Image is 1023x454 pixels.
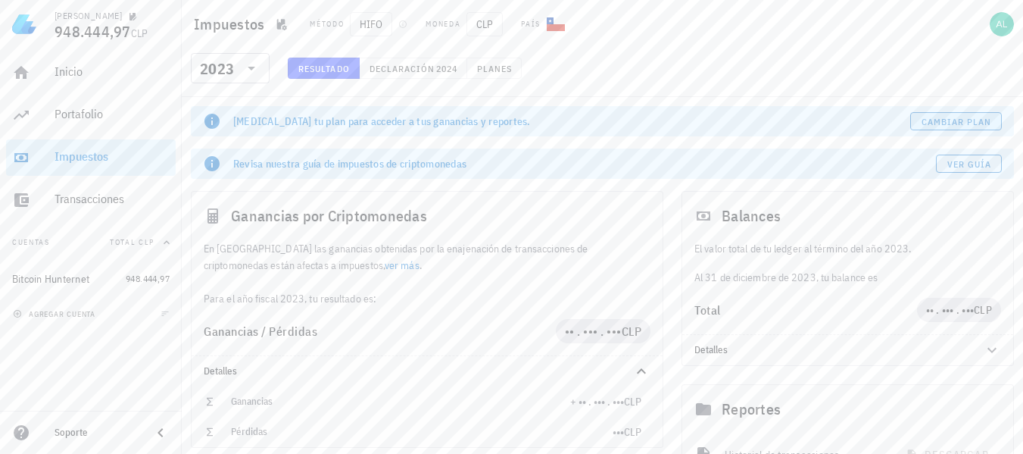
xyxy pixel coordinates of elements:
span: Ver guía [947,158,992,170]
span: Ganancias / Pérdidas [204,324,317,339]
span: + •• . ••• . ••• [570,395,624,409]
div: Detalles [694,344,965,356]
span: Total CLP [110,237,154,247]
div: Portafolio [55,107,170,121]
div: Revisa nuestra guía de impuestos de criptomonedas [233,156,936,171]
div: Bitcoin Hunternet [12,273,89,286]
a: Inicio [6,55,176,91]
span: ••• [613,425,624,439]
span: CLP [622,324,642,339]
div: Soporte [55,427,139,439]
div: Total [694,304,917,316]
div: Ganancias por Criptomonedas [192,192,663,240]
button: CuentasTotal CLP [6,224,176,261]
span: Declaración [369,63,435,74]
div: Detalles [682,335,1013,365]
div: Método [310,18,344,30]
div: avatar [990,12,1014,36]
p: El valor total de tu ledger al término del año 2023. [694,240,1001,257]
a: Portafolio [6,97,176,133]
div: En [GEOGRAPHIC_DATA] las ganancias obtenidas por la enajenación de transacciones de criptomonedas... [192,240,663,307]
div: 2023 [191,53,270,83]
span: CLP [466,12,503,36]
div: CL-icon [547,15,565,33]
button: Resultado [288,58,360,79]
span: Cambiar plan [921,116,992,127]
a: Transacciones [6,182,176,218]
div: País [521,18,541,30]
a: Impuestos [6,139,176,176]
span: [MEDICAL_DATA] tu plan para acceder a tus ganancias y reportes. [233,114,531,128]
span: •• . ••• . ••• [926,303,975,317]
h1: Impuestos [194,12,270,36]
img: LedgiFi [12,12,36,36]
div: Reportes [682,385,1013,434]
div: Ganancias [231,396,570,408]
div: Balances [682,192,1013,240]
div: Moneda [426,18,460,30]
div: Impuestos [55,149,170,164]
span: HIFO [350,12,392,36]
span: •• . ••• . ••• [565,324,622,339]
button: Planes [467,58,522,79]
span: CLP [624,425,641,439]
span: 2024 [435,63,457,74]
span: CLP [974,303,992,317]
div: Detalles [192,356,663,387]
a: Ver guía [936,155,1002,173]
button: Declaración 2024 [360,58,467,79]
div: 2023 [200,61,234,77]
div: Al 31 de diciembre de 2023, tu balance es [682,240,1013,286]
a: Cambiar plan [910,112,1002,130]
div: Inicio [55,64,170,79]
span: 948.444,97 [126,273,170,284]
div: Pérdidas [231,426,613,438]
a: Bitcoin Hunternet 948.444,97 [6,261,176,297]
span: CLP [624,395,641,409]
div: Detalles [204,365,614,377]
span: Resultado [298,63,350,74]
span: CLP [131,27,148,40]
div: Transacciones [55,192,170,206]
a: ver más [385,258,419,272]
button: agregar cuenta [9,306,102,321]
div: [PERSON_NAME] [55,10,122,22]
span: 948.444,97 [55,21,131,42]
span: Planes [476,63,513,74]
span: agregar cuenta [16,309,95,319]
